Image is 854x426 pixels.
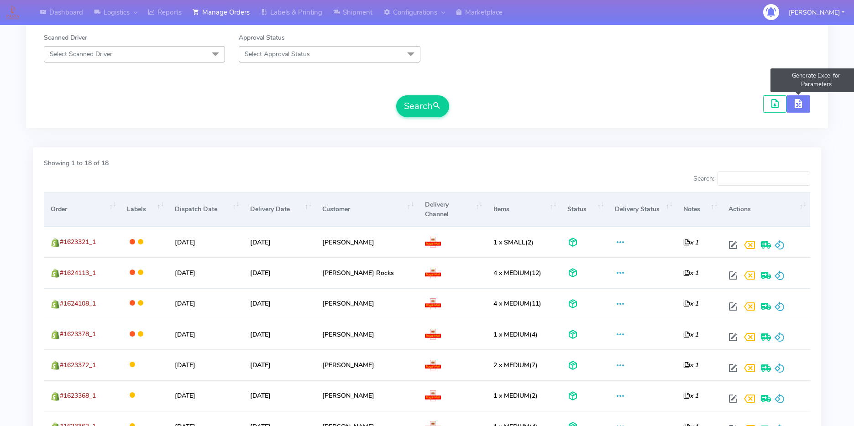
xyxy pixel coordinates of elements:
[396,95,449,117] button: Search
[683,269,698,277] i: x 1
[168,380,243,411] td: [DATE]
[168,257,243,288] td: [DATE]
[243,319,315,349] td: [DATE]
[315,288,418,319] td: [PERSON_NAME]
[315,319,418,349] td: [PERSON_NAME]
[683,299,698,308] i: x 1
[51,300,60,309] img: shopify.png
[44,192,120,226] th: Order: activate to sort column ascending
[50,50,112,58] span: Select Scanned Driver
[168,319,243,349] td: [DATE]
[493,269,529,277] span: 4 x MEDIUM
[683,361,698,369] i: x 1
[315,380,418,411] td: [PERSON_NAME]
[425,268,441,279] img: Royal Mail
[243,349,315,380] td: [DATE]
[425,360,441,371] img: Royal Mail
[60,299,96,308] span: #1624108_1
[493,299,529,308] span: 4 x MEDIUM
[425,298,441,309] img: Royal Mail
[51,361,60,370] img: shopify.png
[239,33,285,42] label: Approval Status
[493,299,541,308] span: (11)
[51,330,60,339] img: shopify.png
[493,330,538,339] span: (4)
[493,238,525,247] span: 1 x SMALL
[683,391,698,400] i: x 1
[425,329,441,340] img: Royal Mail
[168,192,243,226] th: Dispatch Date: activate to sort column ascending
[493,330,529,339] span: 1 x MEDIUM
[315,227,418,257] td: [PERSON_NAME]
[245,50,310,58] span: Select Approval Status
[168,349,243,380] td: [DATE]
[315,349,418,380] td: [PERSON_NAME]
[315,192,418,226] th: Customer: activate to sort column ascending
[493,391,538,400] span: (2)
[782,3,851,22] button: [PERSON_NAME]
[44,33,87,42] label: Scanned Driver
[51,238,60,247] img: shopify.png
[561,192,608,226] th: Status: activate to sort column ascending
[425,390,441,401] img: Royal Mail
[243,288,315,319] td: [DATE]
[487,192,561,226] th: Items: activate to sort column ascending
[51,269,60,278] img: shopify.png
[60,269,96,277] span: #1624113_1
[721,192,810,226] th: Actions: activate to sort column ascending
[418,192,487,226] th: Delivery Channel: activate to sort column ascending
[493,269,541,277] span: (12)
[608,192,676,226] th: Delivery Status: activate to sort column ascending
[243,192,315,226] th: Delivery Date: activate to sort column ascending
[315,257,418,288] td: [PERSON_NAME] Rocks
[425,237,441,248] img: Royal Mail
[168,227,243,257] td: [DATE]
[683,330,698,339] i: x 1
[718,171,810,186] input: Search:
[120,192,168,226] th: Labels: activate to sort column ascending
[243,380,315,411] td: [DATE]
[693,171,810,186] label: Search:
[60,391,96,400] span: #1623368_1
[60,238,96,246] span: #1623321_1
[683,238,698,247] i: x 1
[168,288,243,319] td: [DATE]
[493,238,534,247] span: (2)
[493,361,538,369] span: (7)
[676,192,721,226] th: Notes: activate to sort column ascending
[51,392,60,401] img: shopify.png
[493,361,529,369] span: 2 x MEDIUM
[60,361,96,369] span: #1623372_1
[493,391,529,400] span: 1 x MEDIUM
[243,257,315,288] td: [DATE]
[60,330,96,338] span: #1623378_1
[243,227,315,257] td: [DATE]
[44,158,109,168] label: Showing 1 to 18 of 18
